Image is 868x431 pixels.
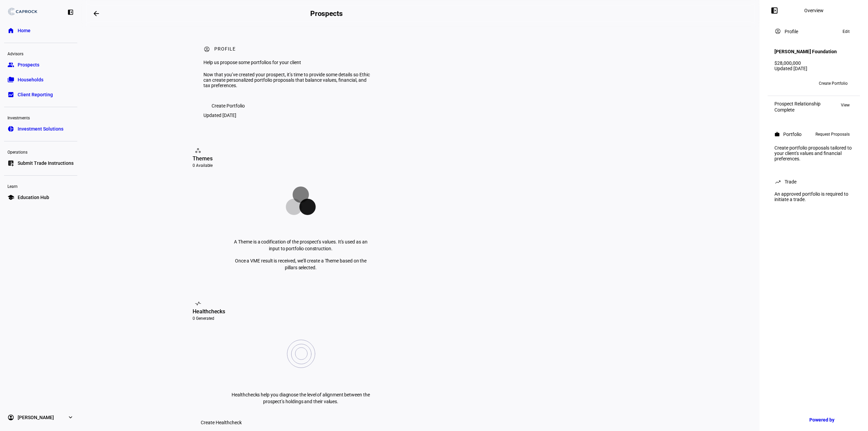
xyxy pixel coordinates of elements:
mat-icon: arrow_backwards [92,9,100,18]
h2: Prospects [310,9,343,18]
button: Request Proposals [812,130,853,138]
a: Powered by [806,413,858,426]
span: CK [777,81,783,86]
a: folder_copyHouseholds [4,73,77,86]
button: Create Portfolio [813,78,853,89]
mat-icon: account_circle [203,46,210,53]
span: Education Hub [18,194,49,201]
div: Operations [4,147,77,156]
span: Home [18,27,31,34]
span: Prospects [18,61,39,68]
span: Client Reporting [18,91,53,98]
p: A Theme is a codification of the prospect’s values. It’s used as an input to portfolio construction. [230,238,372,252]
div: Trade [785,179,796,184]
div: Overview [804,8,824,13]
div: 0 Generated [193,316,409,321]
div: Prospect Relationship [774,101,821,106]
button: Create Portfolio [203,99,253,113]
a: groupProspects [4,58,77,72]
button: Edit [839,27,853,36]
p: Once a VME result is received, we’ll create a Theme based on the pillars selected. [230,257,372,271]
mat-icon: work [774,132,780,137]
div: Themes [193,155,409,163]
button: View [837,101,853,109]
eth-mat-symbol: folder_copy [7,76,14,83]
span: Edit [843,27,850,36]
span: [PERSON_NAME] [18,414,54,421]
eth-mat-symbol: pie_chart [7,125,14,132]
span: Request Proposals [815,130,850,138]
span: Investment Solutions [18,125,63,132]
mat-icon: vital_signs [195,300,201,307]
eth-mat-symbol: group [7,61,14,68]
a: pie_chartInvestment Solutions [4,122,77,136]
h4: [PERSON_NAME] Foundation [774,49,837,54]
button: Create Healthcheck [193,416,250,429]
div: $28,000,000 [774,60,853,66]
eth-mat-symbol: account_circle [7,414,14,421]
eth-mat-symbol: bid_landscape [7,91,14,98]
mat-icon: trending_up [774,178,781,185]
a: bid_landscapeClient Reporting [4,88,77,101]
eth-mat-symbol: home [7,27,14,34]
div: Now that you’ve created your prospect, it’s time to provide some details so Ethic can create pers... [203,72,370,88]
mat-icon: account_circle [774,28,781,35]
div: 0 Available [193,163,409,168]
div: Help us propose some portfolios for your client [203,60,370,65]
div: Complete [774,107,821,113]
div: Learn [4,181,77,191]
mat-icon: workspaces [195,147,201,154]
div: Investments [4,113,77,122]
span: Create Portfolio [212,99,245,113]
eth-mat-symbol: list_alt_add [7,160,14,166]
span: Submit Trade Instructions [18,160,74,166]
div: Create portfolio proposals tailored to your client's values and financial preferences. [770,142,857,164]
div: Advisors [4,48,77,58]
span: Households [18,76,43,83]
div: Healthchecks [193,308,409,316]
a: homeHome [4,24,77,37]
eth-mat-symbol: expand_more [67,414,74,421]
div: Portfolio [783,132,802,137]
div: Updated [DATE] [203,113,236,118]
div: Profile [214,46,236,53]
eth-panel-overview-card-header: Profile [774,27,853,36]
span: View [841,101,850,109]
span: Create Healthcheck [201,416,242,429]
mat-icon: left_panel_open [770,6,778,15]
div: Updated [DATE] [774,66,853,71]
div: An approved portfolio is required to initiate a trade. [770,189,857,205]
eth-mat-symbol: left_panel_close [67,9,74,16]
eth-panel-overview-card-header: Portfolio [774,130,853,138]
eth-mat-symbol: school [7,194,14,201]
span: Create Portfolio [819,78,848,89]
p: Healthchecks help you diagnose the level of alignment between the prospect’s holdings and their v... [230,391,372,405]
div: Profile [785,29,798,34]
eth-panel-overview-card-header: Trade [774,178,853,186]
